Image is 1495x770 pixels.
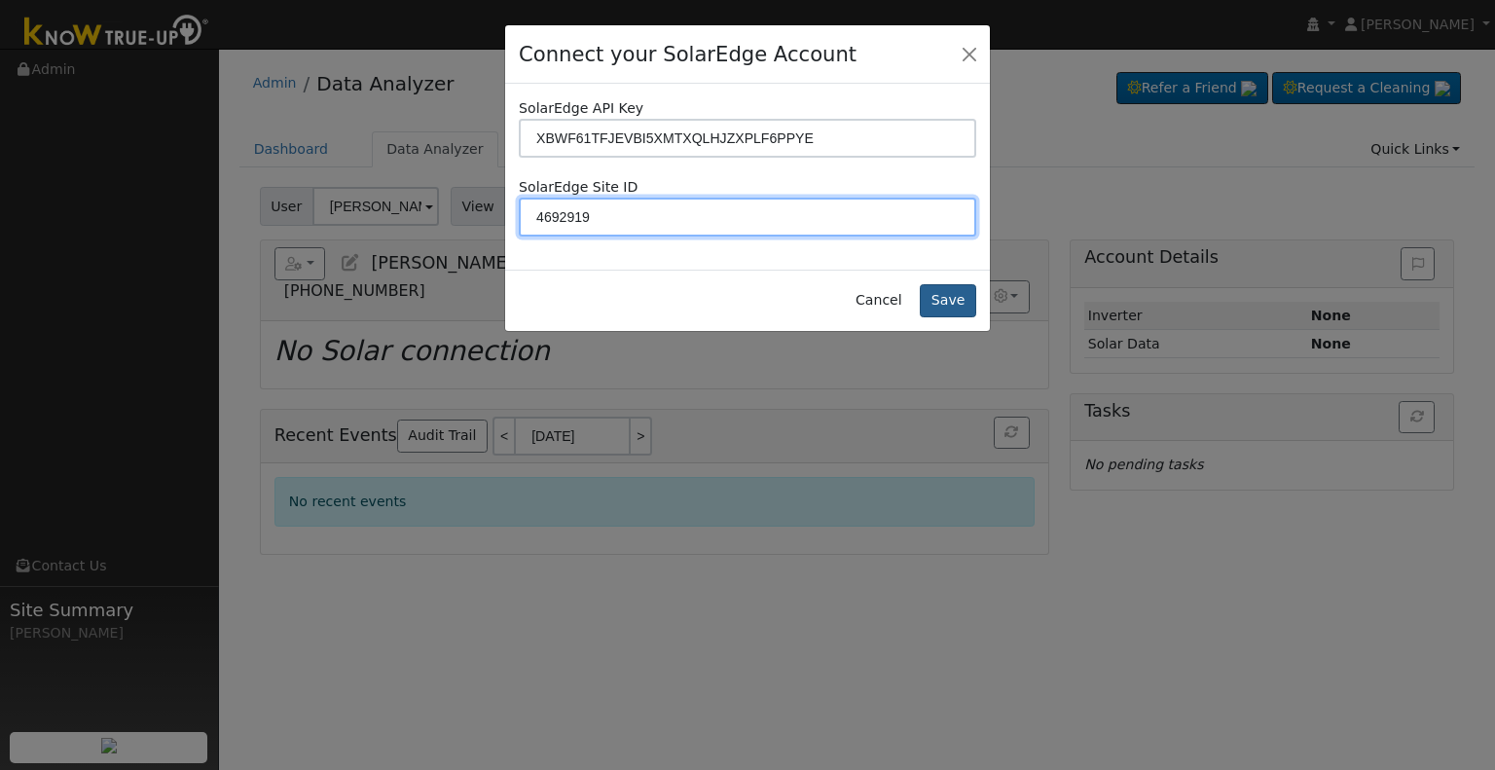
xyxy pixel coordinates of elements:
button: Save [920,284,976,317]
label: SolarEdge Site ID [519,177,638,198]
h4: Connect your SolarEdge Account [519,39,857,70]
button: Cancel [844,284,913,317]
button: Close [956,40,983,67]
label: SolarEdge API Key [519,98,643,119]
